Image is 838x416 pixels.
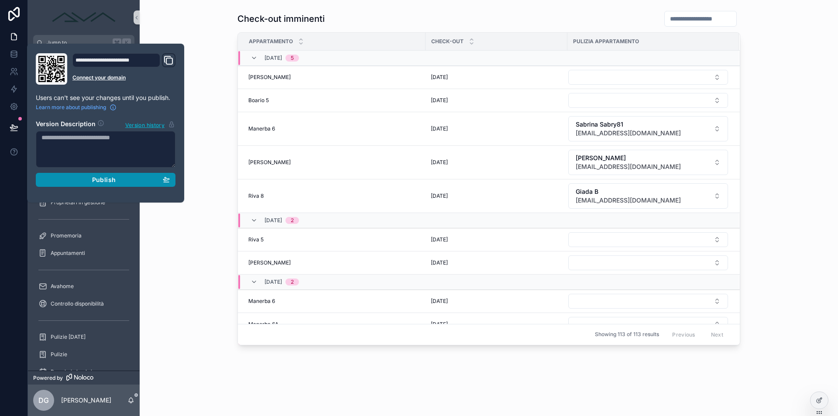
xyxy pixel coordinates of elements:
span: Boario 5 [248,97,269,104]
div: 2 [291,278,294,285]
p: [PERSON_NAME] [61,396,111,405]
span: [EMAIL_ADDRESS][DOMAIN_NAME] [576,162,681,171]
button: Select Button [568,255,728,270]
a: [DATE] [431,159,562,166]
span: DG [38,395,49,406]
button: Version history [125,120,175,129]
a: Promemoria [33,228,134,244]
span: Learn more about publishing [36,104,106,111]
a: [DATE] [431,125,562,132]
a: Select Button [568,255,728,271]
a: [DATE] [431,298,562,305]
a: Prossimi check-in [33,364,134,380]
a: Select Button [568,316,728,332]
span: Check-out [431,38,464,45]
span: Promemoria [51,232,82,239]
span: Riva 5 [248,236,264,243]
div: 2 [291,217,294,224]
span: Prossimi check-in [51,368,95,375]
div: scrollable content [28,51,140,371]
img: App logo [49,10,119,24]
div: Domain and Custom Link [72,53,175,85]
span: [PERSON_NAME] [248,74,291,81]
a: [DATE] [431,74,562,81]
a: [PERSON_NAME] [248,74,420,81]
span: [DATE] [264,278,282,285]
span: [DATE] [431,298,448,305]
button: Select Button [568,93,728,108]
span: Manerba 6A [248,321,278,328]
span: [PERSON_NAME] [248,259,291,266]
span: Pulizia appartamento [573,38,639,45]
a: Riva 5 [248,236,420,243]
a: Powered by [28,371,140,385]
a: Boario 5 [248,97,420,104]
span: [DATE] [431,236,448,243]
button: Select Button [568,183,728,209]
a: Select Button [568,149,728,175]
span: Manerba 6 [248,298,275,305]
div: 5 [291,55,294,62]
a: Manerba 6A [248,321,420,328]
span: [DATE] [431,97,448,104]
span: [PERSON_NAME] [248,159,291,166]
button: Select Button [568,317,728,332]
span: [DATE] [431,125,448,132]
a: Select Button [568,232,728,248]
span: Jump to... [47,39,109,46]
span: Sabrina Sabry81 [576,120,681,129]
span: K [123,39,130,46]
a: Select Button [568,183,728,209]
button: Jump to...K [33,35,134,51]
a: Manerba 6 [248,298,420,305]
span: Avahome [51,283,74,290]
span: [DATE] [431,193,448,199]
span: Appartamento [249,38,293,45]
button: Select Button [568,116,728,141]
span: [EMAIL_ADDRESS][DOMAIN_NAME] [576,196,681,205]
a: Select Button [568,293,728,309]
h2: Version Description [36,120,96,129]
span: Publish [92,176,116,184]
span: Manerba 6 [248,125,275,132]
span: [EMAIL_ADDRESS][DOMAIN_NAME] [576,129,681,138]
button: Select Button [568,70,728,85]
span: [DATE] [431,159,448,166]
button: Select Button [568,150,728,175]
a: Manerba 6 [248,125,420,132]
a: [DATE] [431,236,562,243]
span: Showing 113 of 113 results [595,331,659,338]
span: Pulizie [DATE] [51,333,86,340]
h1: Check-out imminenti [237,13,325,25]
span: Giada B [576,187,681,196]
a: Pulizie [33,347,134,362]
a: Controllo disponibilità [33,296,134,312]
span: Controllo disponibilità [51,300,104,307]
button: Publish [36,173,175,187]
p: Users can't see your changes until you publish. [36,93,175,102]
span: Proprietari in gestione [51,199,105,206]
a: Proprietari in gestione [33,195,134,210]
span: [DATE] [431,321,448,328]
a: Learn more about publishing [36,104,117,111]
a: [PERSON_NAME] [248,259,420,266]
a: Avahome [33,278,134,294]
a: [DATE] [431,97,562,104]
a: [DATE] [431,321,562,328]
button: Select Button [568,294,728,309]
a: Connect your domain [72,74,175,81]
a: Select Button [568,69,728,85]
a: [PERSON_NAME] [248,159,420,166]
span: Version history [125,120,165,129]
span: Pulizie [51,351,67,358]
a: Select Button [568,116,728,142]
button: Select Button [568,232,728,247]
a: Select Button [568,93,728,108]
span: [PERSON_NAME] [576,154,681,162]
a: Pulizie [DATE] [33,329,134,345]
span: [DATE] [431,74,448,81]
span: [DATE] [431,259,448,266]
a: [DATE] [431,193,562,199]
a: Riva 8 [248,193,420,199]
span: Appuntamenti [51,250,85,257]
